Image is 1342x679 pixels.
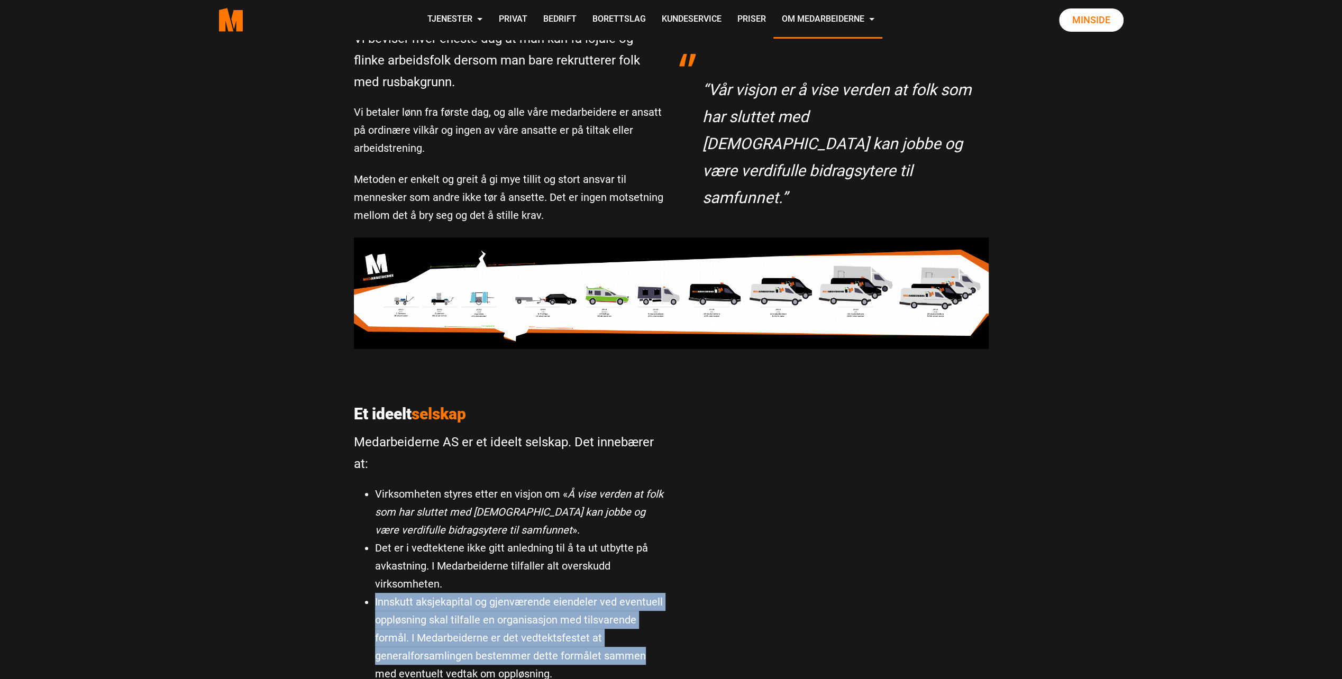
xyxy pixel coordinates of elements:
li: Virksomheten styres etter en visjon om « ». [375,485,663,539]
p: Et ideelt [354,405,663,424]
a: Bedrift [535,1,584,39]
span: selskap [412,405,466,423]
img: Plansje med biler og utvikling av selskapet Host 2019 2048x359 [354,237,989,348]
a: Kundeservice [653,1,729,39]
p: Medarbeiderne AS er et ideelt selskap. Det innebærer at: [354,432,663,475]
li: Det er i vedtektene ikke gitt anledning til å ta ut utbytte på avkastning. I Medarbeiderne tilfal... [375,539,663,593]
p: Metoden er enkelt og greit å gi mye tillit og stort ansvar til mennesker som andre ikke tør å ans... [354,170,663,224]
p: Vi beviser hver eneste dag at man kan få lojale og flinke arbeidsfolk dersom man bare rekrutterer... [354,28,663,93]
em: Å vise verden at folk som har sluttet med [DEMOGRAPHIC_DATA] kan jobbe og være verdifulle bidrags... [375,488,663,536]
a: Borettslag [584,1,653,39]
a: Priser [729,1,773,39]
p: “Vår visjon er å vise verden at folk som har sluttet med [DEMOGRAPHIC_DATA] kan jobbe og være ver... [702,76,978,211]
a: Privat [490,1,535,39]
p: Vi betaler lønn fra første dag, og alle våre medarbeidere er ansatt på ordinære vilkår og ingen a... [354,103,663,157]
a: Tjenester [419,1,490,39]
a: Minside [1059,8,1124,32]
a: Om Medarbeiderne [773,1,882,39]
